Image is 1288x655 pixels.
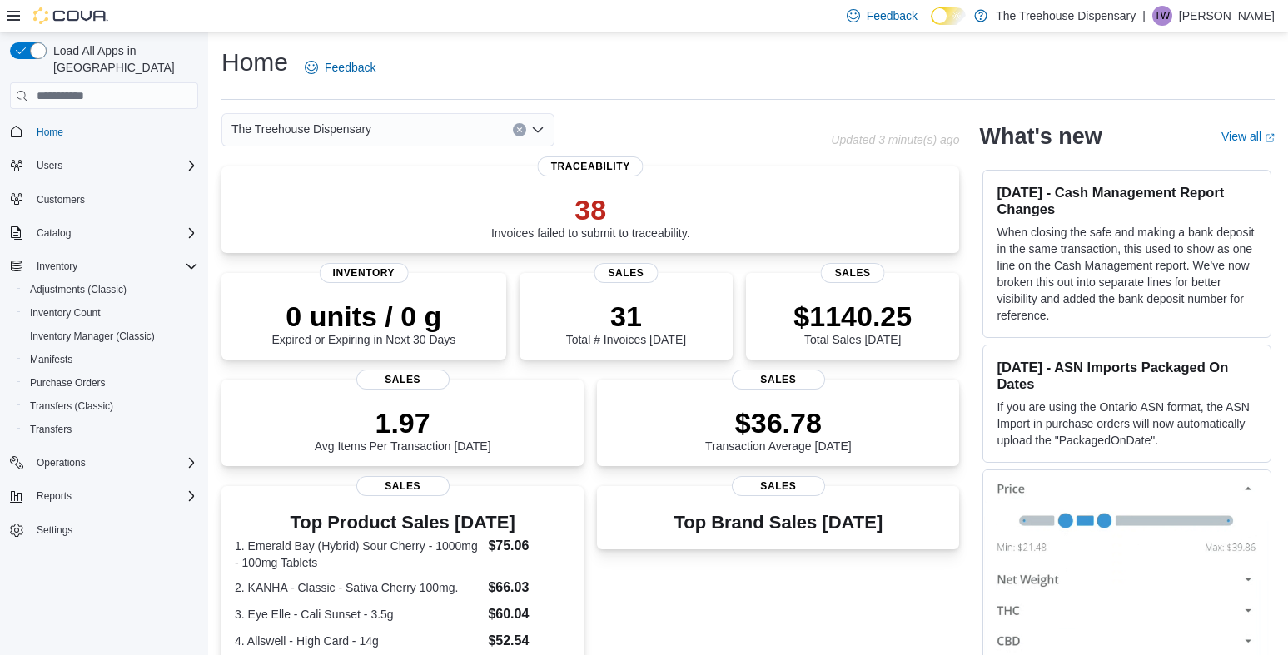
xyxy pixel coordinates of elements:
h1: Home [221,46,288,79]
div: Tina Wilkins [1152,6,1172,26]
button: Users [30,156,69,176]
span: Dark Mode [931,25,932,26]
span: Manifests [23,350,198,370]
dt: 4. Allswell - High Card - 14g [235,633,481,649]
span: Sales [732,370,825,390]
p: 0 units / 0 g [271,300,455,333]
button: Inventory Count [17,301,205,325]
button: Users [3,154,205,177]
button: Catalog [3,221,205,245]
a: View allExternal link [1221,130,1275,143]
button: Settings [3,518,205,542]
h3: Top Product Sales [DATE] [235,513,570,533]
p: | [1142,6,1146,26]
button: Adjustments (Classic) [17,278,205,301]
button: Inventory [30,256,84,276]
a: Home [30,122,70,142]
div: Invoices failed to submit to traceability. [491,193,690,240]
div: Avg Items Per Transaction [DATE] [315,406,491,453]
dd: $66.03 [488,578,570,598]
div: Transaction Average [DATE] [705,406,852,453]
a: Purchase Orders [23,373,112,393]
span: Users [30,156,198,176]
button: Transfers (Classic) [17,394,205,418]
span: Catalog [37,226,71,240]
dt: 2. KANHA - Classic - Sativa Cherry 100mg. [235,579,481,596]
button: Purchase Orders [17,371,205,394]
span: Transfers [30,423,72,436]
span: Inventory Count [30,306,101,320]
button: Clear input [513,123,526,136]
a: Settings [30,520,79,540]
h3: [DATE] - Cash Management Report Changes [997,184,1257,217]
button: Reports [30,486,78,506]
span: Manifests [30,353,72,366]
span: Transfers (Classic) [30,399,113,413]
span: Feedback [867,7,918,24]
h3: Top Brand Sales [DATE] [674,513,883,533]
a: Inventory Count [23,303,107,323]
a: Manifests [23,350,79,370]
button: Catalog [30,223,77,243]
h2: What's new [979,123,1102,150]
dd: $75.06 [488,536,570,556]
span: Purchase Orders [23,373,198,393]
span: Purchase Orders [30,376,106,390]
span: Sales [821,263,885,283]
span: Settings [30,519,198,540]
span: Feedback [325,59,375,76]
div: Total Sales [DATE] [793,300,912,346]
span: Sales [356,370,450,390]
p: 31 [566,300,686,333]
span: Adjustments (Classic) [30,283,127,296]
p: If you are using the Ontario ASN format, the ASN Import in purchase orders will now automatically... [997,399,1257,449]
span: Load All Apps in [GEOGRAPHIC_DATA] [47,42,198,76]
p: The Treehouse Dispensary [996,6,1136,26]
span: Operations [30,453,198,473]
p: When closing the safe and making a bank deposit in the same transaction, this used to show as one... [997,224,1257,324]
span: Inventory [320,263,409,283]
span: Inventory Count [23,303,198,323]
button: Transfers [17,418,205,441]
span: TW [1155,6,1171,26]
input: Dark Mode [931,7,966,25]
button: Operations [30,453,92,473]
button: Manifests [17,348,205,371]
img: Cova [33,7,108,24]
svg: External link [1265,133,1275,143]
h3: [DATE] - ASN Imports Packaged On Dates [997,359,1257,392]
p: Updated 3 minute(s) ago [831,133,959,146]
span: Sales [356,476,450,496]
dt: 1. Emerald Bay (Hybrid) Sour Cherry - 1000mg - 100mg Tablets [235,538,481,571]
span: Operations [37,456,86,469]
p: $1140.25 [793,300,912,333]
span: Catalog [30,223,198,243]
span: Home [37,126,63,139]
button: Inventory [3,255,205,278]
span: Reports [30,486,198,506]
span: Home [30,121,198,141]
a: Feedback [298,51,382,84]
span: Users [37,159,62,172]
span: Transfers (Classic) [23,396,198,416]
button: Home [3,119,205,143]
a: Customers [30,190,92,210]
span: Transfers [23,419,198,439]
a: Transfers (Classic) [23,396,120,416]
button: Open list of options [531,123,545,136]
span: Settings [37,524,72,537]
div: Total # Invoices [DATE] [566,300,686,346]
p: [PERSON_NAME] [1179,6,1275,26]
button: Inventory Manager (Classic) [17,325,205,348]
nav: Complex example [10,112,198,585]
span: Inventory [30,256,198,276]
dt: 3. Eye Elle - Cali Sunset - 3.5g [235,606,481,623]
div: Expired or Expiring in Next 30 Days [271,300,455,346]
span: Inventory [37,260,77,273]
span: The Treehouse Dispensary [231,119,371,139]
a: Adjustments (Classic) [23,280,133,300]
span: Sales [732,476,825,496]
span: Customers [30,189,198,210]
span: Reports [37,489,72,503]
button: Operations [3,451,205,474]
